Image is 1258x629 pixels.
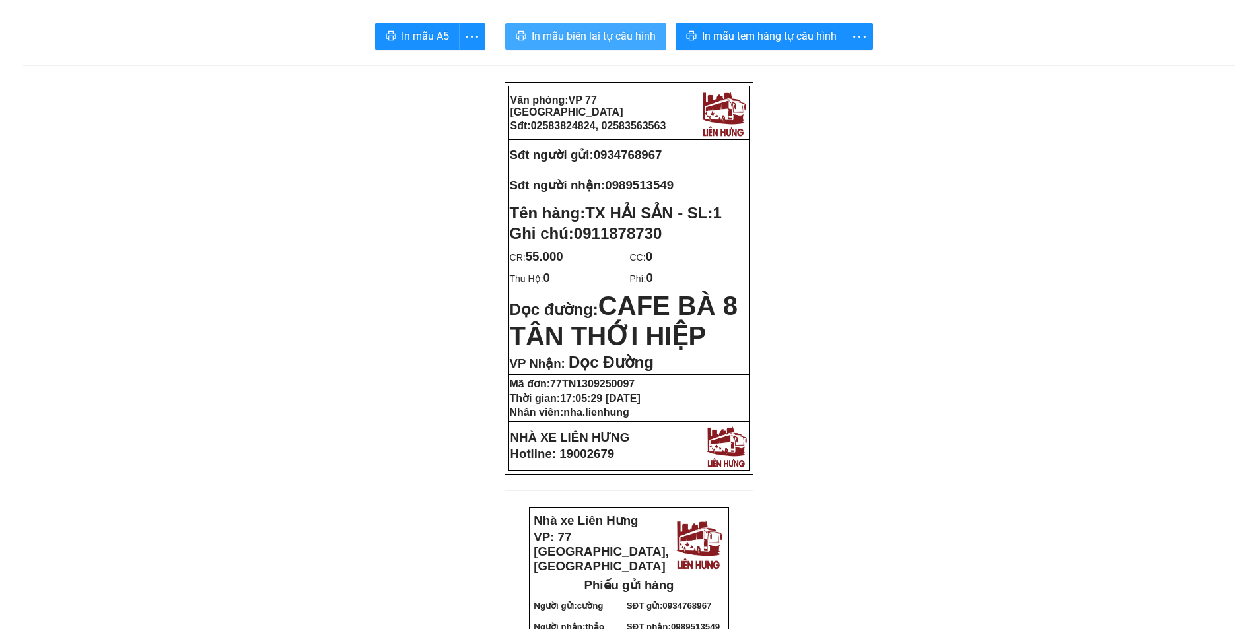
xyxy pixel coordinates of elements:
span: In mẫu A5 [402,28,449,44]
span: 1 [713,204,722,222]
strong: Mã đơn: [510,378,635,389]
span: 0934768967 [662,601,711,611]
strong: Văn phòng: [510,94,623,117]
strong: Nhà xe Liên Hưng [534,513,638,527]
span: CC: [630,252,653,263]
img: logo [698,88,748,138]
strong: SĐT gửi: [627,601,712,611]
span: 0 [543,271,550,284]
span: 17:05:29 [DATE] [560,393,641,404]
strong: Phiếu gửi hàng [584,578,674,592]
span: 02583824824, 02583563563 [531,120,666,131]
img: logo [703,423,749,469]
span: TX HẢI SẢN - SL: [585,204,722,222]
span: nha.lienhung [563,407,629,418]
span: In mẫu tem hàng tự cấu hình [702,28,837,44]
button: printerIn mẫu biên lai tự cấu hình [505,23,666,50]
strong: NHÀ XE LIÊN HƯNG [510,430,630,444]
span: In mẫu biên lai tự cấu hình [532,28,656,44]
span: 55.000 [526,249,563,263]
span: 0934768967 [594,148,662,162]
span: CAFE BÀ 8 TÂN THỚI HIỆP [510,291,738,350]
strong: Sđt người gửi: [510,148,594,162]
span: 0911878730 [574,224,662,242]
strong: Nhân viên: [510,407,629,418]
span: VP Nhận: [510,356,565,370]
span: cường [577,601,604,611]
button: more [847,23,873,50]
span: VP 77 [GEOGRAPHIC_DATA] [510,94,623,117]
span: Thu Hộ: [510,273,550,284]
span: CR: [510,252,563,263]
strong: Sđt: [510,120,666,131]
strong: Hotline: 19002679 [510,447,615,461]
button: printerIn mẫu A5 [375,23,460,50]
strong: Dọc đường: [510,300,738,348]
span: 0 [646,271,652,284]
img: logo [672,516,724,571]
strong: Sđt người nhận: [510,178,606,192]
button: printerIn mẫu tem hàng tự cấu hình [676,23,847,50]
span: 77TN1309250097 [550,378,635,389]
span: 0 [646,249,652,263]
span: more [460,28,485,45]
span: 0989513549 [605,178,674,192]
span: printer [386,30,396,43]
strong: Người gửi: [534,601,603,611]
span: more [847,28,872,45]
span: Phí: [630,273,653,284]
span: Ghi chú: [510,224,662,242]
strong: Tên hàng: [510,204,722,222]
button: more [459,23,485,50]
strong: VP: 77 [GEOGRAPHIC_DATA], [GEOGRAPHIC_DATA] [534,530,669,573]
span: printer [686,30,697,43]
strong: Thời gian: [510,393,641,404]
span: Dọc Đường [569,353,654,371]
span: printer [516,30,526,43]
